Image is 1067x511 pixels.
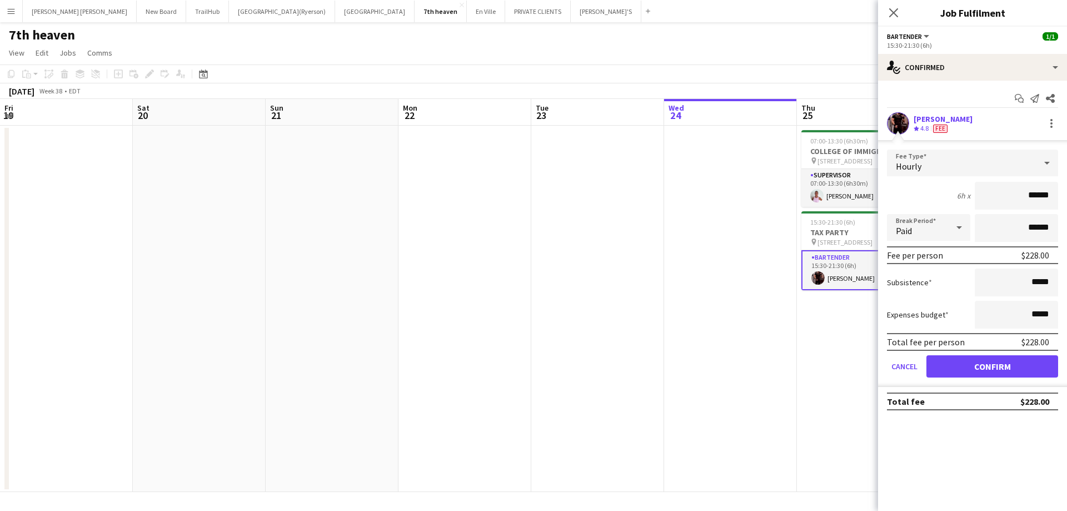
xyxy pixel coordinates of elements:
[1021,250,1049,261] div: $228.00
[136,109,149,122] span: 20
[801,169,926,207] app-card-role: SUPERVISOR1/107:00-13:30 (6h30m)[PERSON_NAME]
[878,54,1067,81] div: Confirmed
[817,157,872,165] span: [STREET_ADDRESS]
[801,250,926,290] app-card-role: BARTENDER1/115:30-21:30 (6h)[PERSON_NAME]
[914,114,973,124] div: [PERSON_NAME]
[801,130,926,207] app-job-card: 07:00-13:30 (6h30m)1/1COLLEGE OF IMMIGRATION [STREET_ADDRESS]1 RoleSUPERVISOR1/107:00-13:30 (6h30...
[931,124,950,133] div: Crew has different fees then in role
[1043,32,1058,41] span: 1/1
[810,218,855,226] span: 15:30-21:30 (6h)
[887,32,922,41] span: BARTENDER
[878,6,1067,20] h3: Job Fulfilment
[55,46,81,60] a: Jobs
[669,103,684,113] span: Wed
[401,109,417,122] span: 22
[270,103,283,113] span: Sun
[36,48,48,58] span: Edit
[887,396,925,407] div: Total fee
[505,1,571,22] button: PRIVATE CLIENTS
[810,137,868,145] span: 07:00-13:30 (6h30m)
[667,109,684,122] span: 24
[415,1,467,22] button: 7th heaven
[403,103,417,113] span: Mon
[801,103,815,113] span: Thu
[926,355,1058,378] button: Confirm
[801,211,926,290] app-job-card: 15:30-21:30 (6h)1/1TAX PARTY [STREET_ADDRESS]1 RoleBARTENDER1/115:30-21:30 (6h)[PERSON_NAME]
[801,146,926,156] h3: COLLEGE OF IMMIGRATION
[229,1,335,22] button: [GEOGRAPHIC_DATA](Ryerson)
[268,109,283,122] span: 21
[801,227,926,237] h3: TAX PARTY
[896,161,921,172] span: Hourly
[1021,336,1049,348] div: $228.00
[137,1,186,22] button: New Board
[933,125,948,133] span: Fee
[571,1,641,22] button: [PERSON_NAME]'S
[536,103,549,113] span: Tue
[817,238,872,246] span: [STREET_ADDRESS]
[37,87,64,95] span: Week 38
[335,1,415,22] button: [GEOGRAPHIC_DATA]
[534,109,549,122] span: 23
[800,109,815,122] span: 25
[887,41,1058,49] div: 15:30-21:30 (6h)
[4,46,29,60] a: View
[887,250,943,261] div: Fee per person
[9,27,75,43] h1: 7th heaven
[69,87,81,95] div: EDT
[31,46,53,60] a: Edit
[9,86,34,97] div: [DATE]
[887,310,949,320] label: Expenses budget
[4,103,13,113] span: Fri
[186,1,229,22] button: TrailHub
[1020,396,1049,407] div: $228.00
[87,48,112,58] span: Comms
[23,1,137,22] button: [PERSON_NAME] [PERSON_NAME]
[887,277,932,287] label: Subsistence
[9,48,24,58] span: View
[887,32,931,41] button: BARTENDER
[896,225,912,236] span: Paid
[59,48,76,58] span: Jobs
[887,336,965,348] div: Total fee per person
[887,355,922,378] button: Cancel
[920,124,929,132] span: 4.8
[957,191,970,201] div: 6h x
[137,103,149,113] span: Sat
[3,109,13,122] span: 19
[83,46,117,60] a: Comms
[467,1,505,22] button: En Ville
